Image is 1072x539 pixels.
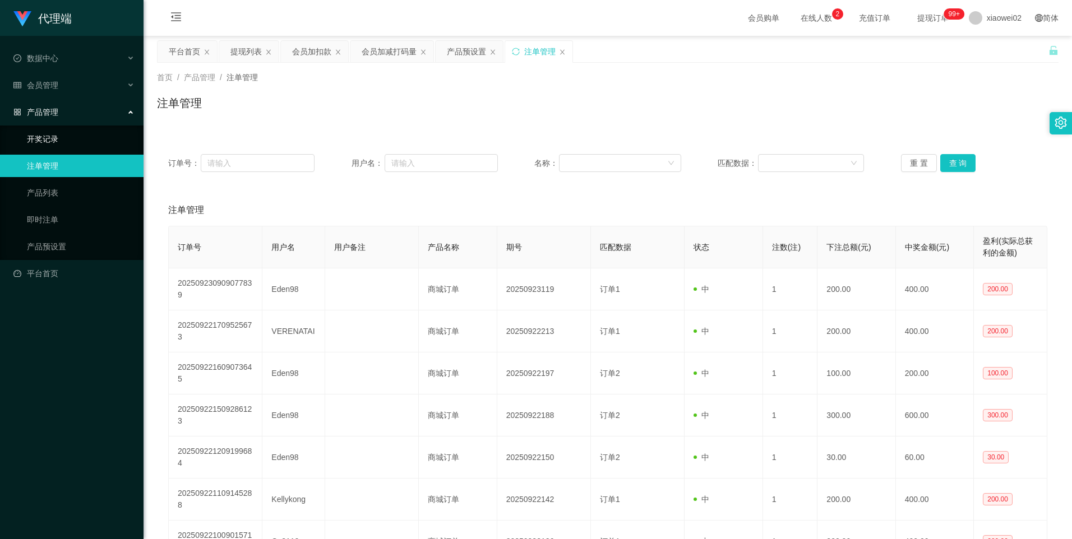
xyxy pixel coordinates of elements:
[763,352,818,394] td: 1
[694,453,709,462] span: 中
[600,369,620,378] span: 订单2
[983,367,1013,379] span: 100.00
[262,478,325,521] td: Kellykong
[168,157,201,169] span: 订单号：
[13,108,58,117] span: 产品管理
[694,243,709,252] span: 状态
[912,14,954,22] span: 提现订单
[983,493,1013,505] span: 200.00
[763,268,818,310] td: 1
[763,478,818,521] td: 1
[896,310,974,352] td: 400.00
[694,285,709,294] span: 中
[169,268,262,310] td: 202509230909077839
[940,154,976,172] button: 查 询
[27,208,135,231] a: 即时注单
[983,283,1013,295] span: 200.00
[600,285,620,294] span: 订单1
[497,310,591,352] td: 20250922213
[1055,117,1067,129] i: 图标: setting
[506,243,522,252] span: 期号
[27,182,135,204] a: 产品列表
[983,236,1033,257] span: 盈利(实际总获利的金额)
[600,327,620,336] span: 订单1
[763,394,818,436] td: 1
[817,394,895,436] td: 300.00
[983,325,1013,337] span: 200.00
[262,352,325,394] td: Eden98
[853,14,896,22] span: 充值订单
[265,49,272,55] i: 图标: close
[27,155,135,177] a: 注单管理
[600,453,620,462] span: 订单2
[27,128,135,150] a: 开奖记录
[497,394,591,436] td: 20250922188
[896,352,974,394] td: 200.00
[832,8,843,20] sup: 2
[169,310,262,352] td: 202509221709525673
[168,203,204,217] span: 注单管理
[772,243,801,252] span: 注数(注)
[169,352,262,394] td: 202509221609073645
[352,157,385,169] span: 用户名：
[497,436,591,478] td: 20250922150
[169,478,262,521] td: 202509221109145288
[178,243,201,252] span: 订单号
[694,411,709,420] span: 中
[362,41,417,62] div: 会员加减打码量
[944,8,964,20] sup: 1200
[184,73,215,82] span: 产品管理
[1035,14,1043,22] i: 图标: global
[419,352,497,394] td: 商城订单
[497,352,591,394] td: 20250922197
[271,243,295,252] span: 用户名
[817,436,895,478] td: 30.00
[512,48,520,55] i: 图标: sync
[763,310,818,352] td: 1
[27,235,135,258] a: 产品预设置
[826,243,871,252] span: 下注总额(元)
[169,436,262,478] td: 202509221209199684
[335,49,341,55] i: 图标: close
[13,108,21,116] i: 图标: appstore-o
[177,73,179,82] span: /
[230,41,262,62] div: 提现列表
[524,41,556,62] div: 注单管理
[896,394,974,436] td: 600.00
[559,49,566,55] i: 图标: close
[497,478,591,521] td: 20250922142
[227,73,258,82] span: 注单管理
[534,157,559,169] span: 名称：
[157,95,202,111] h1: 注单管理
[419,310,497,352] td: 商城订单
[817,352,895,394] td: 100.00
[419,268,497,310] td: 商城订单
[262,436,325,478] td: Eden98
[905,243,949,252] span: 中奖金额(元)
[419,436,497,478] td: 商城订单
[262,268,325,310] td: Eden98
[220,73,222,82] span: /
[428,243,459,252] span: 产品名称
[817,310,895,352] td: 200.00
[901,154,937,172] button: 重 置
[38,1,72,36] h1: 代理端
[983,409,1013,421] span: 300.00
[157,73,173,82] span: 首页
[600,411,620,420] span: 订单2
[817,478,895,521] td: 200.00
[694,495,709,504] span: 中
[169,41,200,62] div: 平台首页
[292,41,331,62] div: 会员加扣款
[600,495,620,504] span: 订单1
[13,54,58,63] span: 数据中心
[817,268,895,310] td: 200.00
[13,54,21,62] i: 图标: check-circle-o
[668,160,674,168] i: 图标: down
[694,327,709,336] span: 中
[795,14,838,22] span: 在线人数
[157,1,195,36] i: 图标: menu-fold
[13,13,72,22] a: 代理端
[419,478,497,521] td: 商城订单
[13,11,31,27] img: logo.9652507e.png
